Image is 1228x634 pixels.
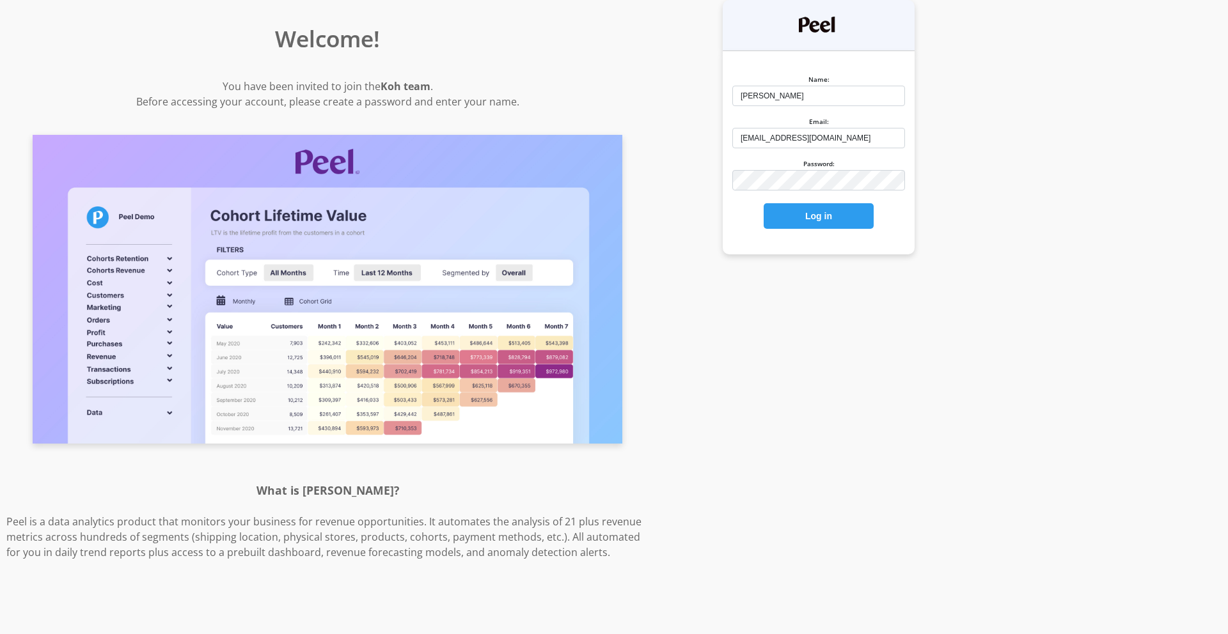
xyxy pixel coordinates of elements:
[33,135,622,444] img: Screenshot of Peel
[6,514,649,560] p: Peel is a data analytics product that monitors your business for revenue opportunities. It automa...
[799,17,838,33] img: Peel
[6,79,649,109] p: You have been invited to join the . Before accessing your account, please create a password and e...
[808,75,830,84] label: Name:
[381,79,430,93] strong: Koh team
[809,117,829,126] label: Email:
[732,86,905,106] input: Michael Bluth
[803,159,835,168] label: Password:
[764,203,874,229] button: Log in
